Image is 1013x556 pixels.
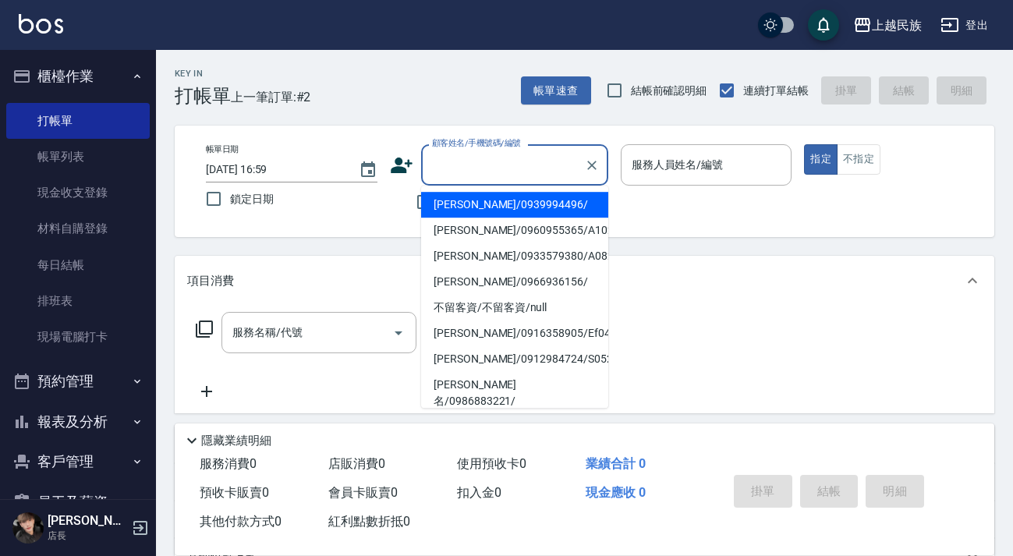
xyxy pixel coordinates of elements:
a: 每日結帳 [6,247,150,283]
span: 上一筆訂單:#2 [231,87,311,107]
li: [PERSON_NAME]/0966936156/ [421,269,608,295]
button: Open [386,320,411,345]
li: [PERSON_NAME]/0916358905/Ef040822 [421,320,608,346]
span: 紅利點數折抵 0 [328,514,410,529]
li: 不留客資/不留客資/null [421,295,608,320]
button: 登出 [934,11,994,40]
button: Choose date, selected date is 2025-10-05 [349,151,387,189]
a: 帳單列表 [6,139,150,175]
label: 顧客姓名/手機號碼/編號 [432,137,521,149]
a: 現金收支登錄 [6,175,150,211]
button: Clear [581,154,603,176]
button: 預約管理 [6,361,150,402]
button: 員工及薪資 [6,482,150,522]
span: 鎖定日期 [230,191,274,207]
span: 預收卡販賣 0 [200,485,269,500]
button: 不指定 [837,144,880,175]
a: 材料自購登錄 [6,211,150,246]
h3: 打帳單 [175,85,231,107]
a: 打帳單 [6,103,150,139]
a: 排班表 [6,283,150,319]
button: save [808,9,839,41]
button: 上越民族 [847,9,928,41]
li: [PERSON_NAME]/0960955365/A102411 [421,218,608,243]
span: 服務消費 0 [200,456,257,471]
input: YYYY/MM/DD hh:mm [206,157,343,182]
div: 上越民族 [872,16,922,35]
span: 現金應收 0 [586,485,646,500]
span: 連續打單結帳 [743,83,809,99]
div: 項目消費 [175,256,994,306]
button: 帳單速查 [521,76,591,105]
span: 使用預收卡 0 [457,456,526,471]
label: 帳單日期 [206,143,239,155]
button: 櫃檯作業 [6,56,150,97]
li: [PERSON_NAME]/0912984724/S052221 [421,346,608,372]
h2: Key In [175,69,231,79]
h5: [PERSON_NAME] [48,513,127,529]
li: [PERSON_NAME]/0939994496/ [421,192,608,218]
span: 業績合計 0 [586,456,646,471]
p: 店長 [48,529,127,543]
span: 結帳前確認明細 [631,83,707,99]
span: 扣入金 0 [457,485,501,500]
span: 其他付款方式 0 [200,514,282,529]
button: 指定 [804,144,838,175]
img: Person [12,512,44,544]
span: 店販消費 0 [328,456,385,471]
img: Logo [19,14,63,34]
button: 客戶管理 [6,441,150,482]
a: 現場電腦打卡 [6,319,150,355]
li: [PERSON_NAME]名/0986883221/ [421,372,608,414]
p: 項目消費 [187,273,234,289]
button: 報表及分析 [6,402,150,442]
p: 隱藏業績明細 [201,433,271,449]
span: 會員卡販賣 0 [328,485,398,500]
li: [PERSON_NAME]/0933579380/A082111 [421,243,608,269]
